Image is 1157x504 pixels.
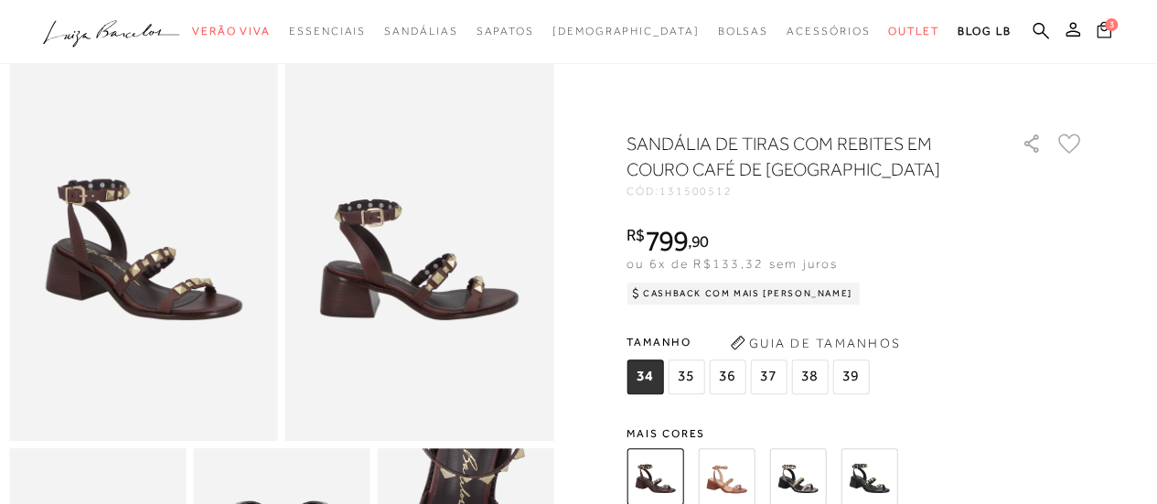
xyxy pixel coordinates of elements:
[552,25,700,38] span: [DEMOGRAPHIC_DATA]
[1091,20,1117,45] button: 3
[192,15,271,48] a: categoryNavScreenReaderText
[888,15,939,48] a: categoryNavScreenReaderText
[717,15,768,48] a: categoryNavScreenReaderText
[285,38,554,441] img: image
[717,25,768,38] span: Bolsas
[958,15,1011,48] a: BLOG LB
[958,25,1011,38] span: BLOG LB
[384,15,457,48] a: categoryNavScreenReaderText
[691,231,709,251] span: 90
[552,15,700,48] a: noSubCategoriesText
[645,224,688,257] span: 799
[832,359,869,394] span: 39
[289,25,366,38] span: Essenciais
[627,359,663,394] span: 34
[723,328,906,358] button: Guia de Tamanhos
[384,25,457,38] span: Sandálias
[627,186,992,197] div: CÓD:
[9,38,278,441] img: image
[192,25,271,38] span: Verão Viva
[476,25,533,38] span: Sapatos
[289,15,366,48] a: categoryNavScreenReaderText
[627,131,970,182] h1: SANDÁLIA DE TIRAS COM REBITES EM COURO CAFÉ DE [GEOGRAPHIC_DATA]
[888,25,939,38] span: Outlet
[1105,18,1118,31] span: 3
[627,328,873,356] span: Tamanho
[688,233,709,250] i: ,
[787,15,870,48] a: categoryNavScreenReaderText
[791,359,828,394] span: 38
[627,227,645,243] i: R$
[750,359,787,394] span: 37
[627,256,838,271] span: ou 6x de R$133,32 sem juros
[659,185,733,198] span: 131500512
[476,15,533,48] a: categoryNavScreenReaderText
[787,25,870,38] span: Acessórios
[627,283,860,305] div: Cashback com Mais [PERSON_NAME]
[627,428,1084,439] span: Mais cores
[668,359,704,394] span: 35
[709,359,745,394] span: 36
